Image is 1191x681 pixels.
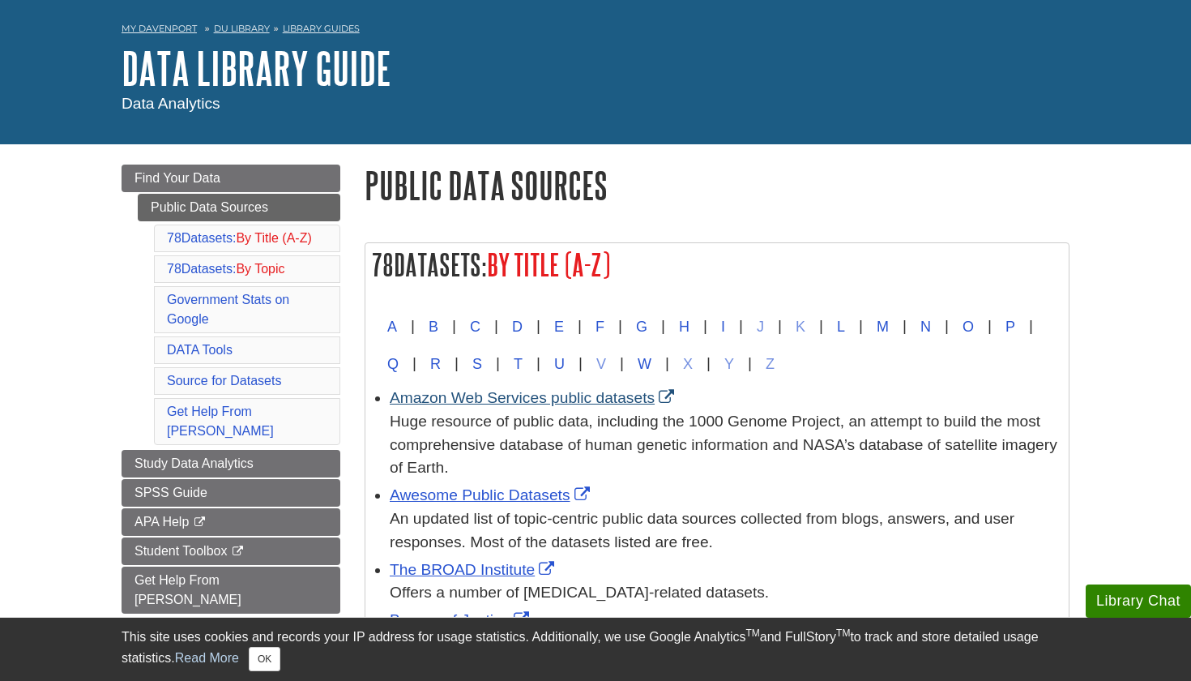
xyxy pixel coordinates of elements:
div: Guide Page Menu [122,165,340,614]
nav: breadcrumb [122,18,1069,44]
button: Y [711,345,748,383]
h2: Datasets: [365,243,1069,286]
span: 78 [167,262,181,276]
a: DU Library [214,23,270,34]
i: This link opens in a new window [193,517,207,528]
a: DATA Library Guide [122,43,391,93]
button: D [498,308,536,345]
button: V [583,345,620,383]
button: Library Chat [1086,585,1191,618]
span: Find Your Data [134,171,220,185]
a: Link opens in new window [390,611,533,628]
button: K [782,308,819,345]
button: E [540,308,578,345]
a: APA Help [122,508,340,536]
button: N [907,308,945,345]
a: Link opens in new window [390,486,594,503]
button: X [669,345,706,383]
a: Get Help From [PERSON_NAME] [122,567,340,614]
div: Offers a number of [MEDICAL_DATA]-related datasets. [390,581,1061,605]
button: Close [249,647,280,671]
button: B [415,308,452,345]
a: SPSS Guide [122,479,340,507]
button: I [707,308,739,345]
a: Link opens in new window [390,389,678,406]
a: Read More [175,651,239,665]
button: L [823,308,859,345]
button: G [622,308,661,345]
h1: Public Data Sources [365,165,1069,206]
a: Government Stats on Google [167,293,289,326]
button: P [992,308,1029,345]
sup: TM [745,627,759,639]
a: 78Datasets:By Title (A-Z) [167,231,312,245]
button: A [374,308,411,345]
span: SPSS Guide [134,486,207,499]
span: Study Data Analytics [134,456,254,470]
button: F [582,308,618,345]
a: Study Data Analytics [122,450,340,478]
a: Source for Datasets [167,374,281,388]
button: R [416,345,455,383]
span: By Topic [236,262,284,276]
a: Link opens in new window [390,561,558,578]
div: | | | | | | | | | | | | | | | | | | | | | | | | | [374,308,1061,383]
a: Get Help From [PERSON_NAME] [167,405,274,438]
sup: TM [836,627,850,639]
button: T [500,345,536,383]
span: 78 [372,248,394,281]
a: My Davenport [122,22,197,36]
span: Student Toolbox [134,544,227,558]
span: By Title (A-Z) [236,231,311,245]
a: Public Data Sources [138,194,340,221]
a: Student Toolbox [122,538,340,565]
button: M [863,308,903,345]
button: U [540,345,578,383]
div: Huge resource of public data, including the 1000 Genome Project, an attempt to build the most com... [390,410,1061,480]
a: DATA Tools [167,343,233,357]
a: Library Guides [283,23,360,34]
a: Find Your Data [122,165,340,192]
div: This site uses cookies and records your IP address for usage statistics. Additionally, we use Goo... [122,627,1069,671]
button: S [459,345,496,383]
span: Data Analytics [122,95,220,112]
button: Q [374,345,412,383]
a: 78Datasets:By Topic [167,262,285,276]
button: O [949,308,988,345]
span: Get Help From [PERSON_NAME] [134,573,241,606]
button: H [665,308,703,345]
button: J [743,308,778,345]
i: This link opens in a new window [231,546,245,557]
span: By Title (A-Z) [487,248,610,281]
button: Z [752,345,788,383]
span: 78 [167,231,181,245]
div: An updated list of topic-centric public data sources collected from blogs, answers, and user resp... [390,508,1061,555]
button: W [624,345,665,383]
span: APA Help [134,515,189,529]
button: C [456,308,494,345]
